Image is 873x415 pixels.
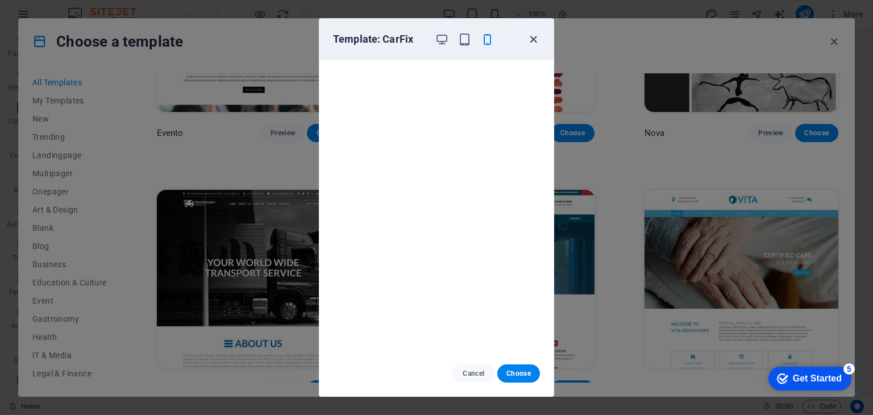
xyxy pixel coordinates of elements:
[277,244,339,260] span: Paste clipboard
[497,364,540,383] button: Choose
[452,364,495,383] button: Cancel
[9,6,92,30] div: Get Started 5 items remaining, 0% complete
[333,32,426,46] h6: Template: CarFix
[9,194,546,275] div: Drop content here
[506,369,531,378] span: Choose
[34,13,82,23] div: Get Started
[216,244,272,260] span: Add elements
[84,2,95,14] div: 5
[462,369,486,378] span: Cancel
